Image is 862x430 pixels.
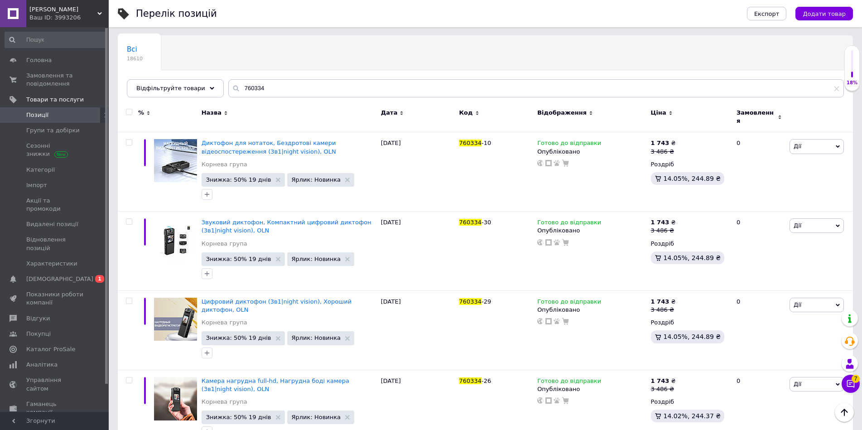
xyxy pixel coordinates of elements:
[482,377,491,384] span: -26
[154,298,197,341] img: Цифровой диктофон (3в1|night vision), Хороший диктофон, OLN
[664,175,721,182] span: 14.05%, 244.89 ₴
[651,298,669,305] b: 1 743
[292,414,341,420] span: Ярлик: Новинка
[26,126,80,135] span: Групи та добірки
[26,142,84,158] span: Сезонні знижки
[26,361,58,369] span: Аналітика
[206,414,271,420] span: Знижка: 50% 19 днів
[202,109,222,117] span: Назва
[482,298,491,305] span: -29
[794,381,801,387] span: Дії
[651,377,676,385] div: ₴
[206,256,271,262] span: Знижка: 50% 19 днів
[794,222,801,229] span: Дії
[136,85,205,92] span: Відфільтруйте товари
[537,140,601,149] span: Готово до відправки
[651,140,669,146] b: 1 743
[127,55,143,62] span: 18610
[537,306,646,314] div: Опубліковано
[651,227,676,235] div: 3 486 ₴
[537,298,601,308] span: Готово до відправки
[852,375,860,383] span: 7
[29,5,97,14] span: Орландо
[379,132,457,212] div: [DATE]
[26,56,52,64] span: Головна
[95,275,104,283] span: 1
[26,376,84,392] span: Управління сайтом
[26,181,47,189] span: Імпорт
[159,218,193,264] img: Звуковой диктофон, Компактный цифровой диктофон (3в1|night vision), OLN
[651,377,669,384] b: 1 743
[537,219,601,228] span: Готово до відправки
[26,345,75,353] span: Каталог ProSale
[537,385,646,393] div: Опубліковано
[292,335,341,341] span: Ярлик: Новинка
[202,377,349,392] a: Камера нагрудна full-hd, Нагрудна боді камера (3в1|night vision), OLN
[803,10,846,17] span: Додати товар
[842,375,860,393] button: Чат з покупцем7
[26,111,48,119] span: Позиції
[795,7,853,20] button: Додати товар
[26,72,84,88] span: Замовлення та повідомлення
[5,32,107,48] input: Пошук
[202,398,247,406] a: Корнева група
[651,298,676,306] div: ₴
[381,109,398,117] span: Дата
[202,160,247,169] a: Корнева група
[127,45,137,53] span: Всі
[537,109,587,117] span: Відображення
[651,306,676,314] div: 3 486 ₴
[202,219,371,234] a: Звуковий диктофон, Компактний цифровий диктофон (3в1|night vision), OLN
[731,212,787,291] div: 0
[26,330,51,338] span: Покупці
[228,79,844,97] input: Пошук по назві позиції, артикулу і пошуковим запитам
[651,139,676,147] div: ₴
[379,290,457,370] div: [DATE]
[737,109,775,125] span: Замовлення
[154,139,197,182] img: Диктофон для заметок, Беспроводные камеры видеонаблюдения (3в1|night vision), OLN
[379,212,457,291] div: [DATE]
[202,140,336,155] span: Диктофон для нотаток, Бездротові камери відеоспостереження (3в1|night vision), OLN
[292,256,341,262] span: Ярлик: Новинка
[651,218,676,227] div: ₴
[29,14,109,22] div: Ваш ID: 3993206
[459,219,482,226] span: 760334
[794,143,801,150] span: Дії
[26,290,84,307] span: Показники роботи компанії
[651,240,729,248] div: Роздріб
[26,260,77,268] span: Характеристики
[202,298,352,313] a: Цифровий диктофон (3в1|night vision), Хороший диктофон, OLN
[292,177,341,183] span: Ярлик: Новинка
[664,412,721,420] span: 14.02%, 244.37 ₴
[459,140,482,146] span: 760334
[202,319,247,327] a: Корнева група
[651,319,729,327] div: Роздріб
[459,298,482,305] span: 760334
[482,140,491,146] span: -10
[537,377,601,387] span: Готово до відправки
[26,314,50,323] span: Відгуки
[835,403,854,422] button: Наверх
[482,219,491,226] span: -30
[26,220,78,228] span: Видалені позиції
[26,275,93,283] span: [DEMOGRAPHIC_DATA]
[537,227,646,235] div: Опубліковано
[845,80,859,86] div: 18%
[26,197,84,213] span: Акції та промокоди
[136,9,217,19] div: Перелік позицій
[651,219,669,226] b: 1 743
[794,301,801,308] span: Дії
[537,148,646,156] div: Опубліковано
[651,385,676,393] div: 3 486 ₴
[747,7,787,20] button: Експорт
[138,109,144,117] span: %
[206,335,271,341] span: Знижка: 50% 19 днів
[26,166,55,174] span: Категорії
[26,96,84,104] span: Товари та послуги
[651,398,729,406] div: Роздріб
[459,109,472,117] span: Код
[459,377,482,384] span: 760334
